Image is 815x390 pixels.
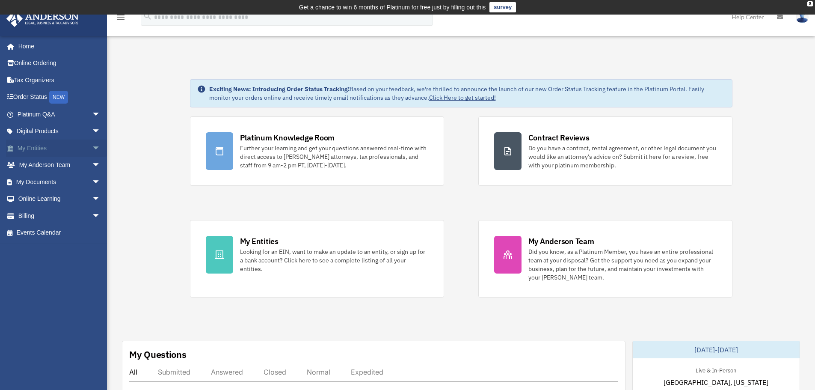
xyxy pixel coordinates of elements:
span: arrow_drop_down [92,157,109,174]
div: My Entities [240,236,279,247]
img: User Pic [796,11,809,23]
span: arrow_drop_down [92,207,109,225]
div: Live & In-Person [689,365,743,374]
a: Digital Productsarrow_drop_down [6,123,113,140]
div: Based on your feedback, we're thrilled to announce the launch of our new Order Status Tracking fe... [209,85,725,102]
a: menu [116,15,126,22]
div: NEW [49,91,68,104]
a: survey [489,2,516,12]
span: arrow_drop_down [92,173,109,191]
a: Click Here to get started! [429,94,496,101]
div: Looking for an EIN, want to make an update to an entity, or sign up for a bank account? Click her... [240,247,428,273]
div: Closed [264,368,286,376]
div: Normal [307,368,330,376]
i: menu [116,12,126,22]
a: Order StatusNEW [6,89,113,106]
a: My Anderson Teamarrow_drop_down [6,157,113,174]
div: Get a chance to win 6 months of Platinum for free just by filling out this [299,2,486,12]
a: Platinum Q&Aarrow_drop_down [6,106,113,123]
span: arrow_drop_down [92,140,109,157]
a: Online Learningarrow_drop_down [6,191,113,208]
a: My Anderson Team Did you know, as a Platinum Member, you have an entire professional team at your... [478,220,732,298]
a: Online Ordering [6,55,113,72]
span: arrow_drop_down [92,191,109,208]
div: Expedited [351,368,383,376]
div: Answered [211,368,243,376]
div: Submitted [158,368,190,376]
div: My Questions [129,348,187,361]
a: Platinum Knowledge Room Further your learning and get your questions answered real-time with dire... [190,116,444,186]
a: My Entitiesarrow_drop_down [6,140,113,157]
strong: Exciting News: Introducing Order Status Tracking! [209,85,350,93]
div: Platinum Knowledge Room [240,132,335,143]
a: Billingarrow_drop_down [6,207,113,224]
div: My Anderson Team [528,236,594,247]
a: My Entities Looking for an EIN, want to make an update to an entity, or sign up for a bank accoun... [190,220,444,298]
div: Contract Reviews [528,132,590,143]
span: [GEOGRAPHIC_DATA], [US_STATE] [664,377,768,387]
a: Tax Organizers [6,71,113,89]
div: [DATE]-[DATE] [633,341,800,358]
span: arrow_drop_down [92,106,109,123]
div: close [807,1,813,6]
div: All [129,368,137,376]
img: Anderson Advisors Platinum Portal [4,10,81,27]
a: Home [6,38,109,55]
a: Events Calendar [6,224,113,241]
span: arrow_drop_down [92,123,109,140]
div: Further your learning and get your questions answered real-time with direct access to [PERSON_NAM... [240,144,428,170]
i: search [143,12,152,21]
div: Did you know, as a Platinum Member, you have an entire professional team at your disposal? Get th... [528,247,717,282]
a: My Documentsarrow_drop_down [6,173,113,191]
div: Do you have a contract, rental agreement, or other legal document you would like an attorney's ad... [528,144,717,170]
a: Contract Reviews Do you have a contract, rental agreement, or other legal document you would like... [478,116,732,186]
